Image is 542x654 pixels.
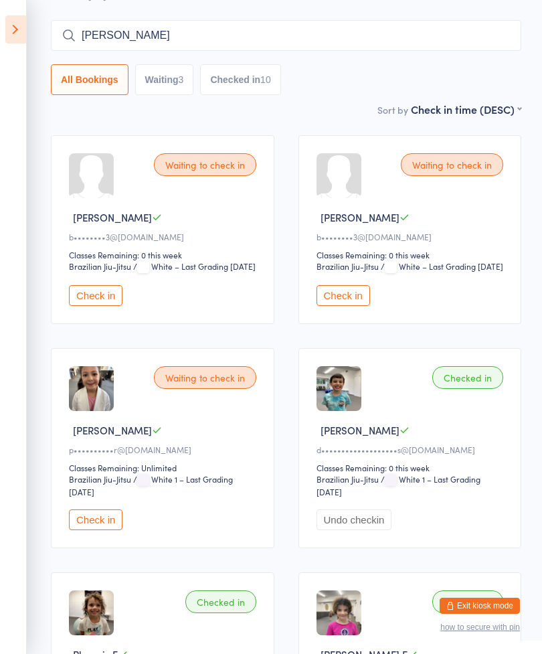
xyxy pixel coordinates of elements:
div: Classes Remaining: 0 this week [69,249,260,260]
button: Undo checkin [317,509,392,530]
button: Check in [69,509,122,530]
div: Waiting to check in [401,153,503,176]
span: [PERSON_NAME] [73,423,152,437]
img: image1746510520.png [317,366,361,411]
div: Classes Remaining: 0 this week [317,249,508,260]
div: Classes Remaining: Unlimited [69,462,260,473]
span: [PERSON_NAME] [73,210,152,224]
button: All Bookings [51,64,128,95]
img: image1749250772.png [69,366,114,411]
button: Checked in10 [200,64,280,95]
div: b••••••••3@[DOMAIN_NAME] [69,231,260,242]
label: Sort by [377,103,408,116]
div: Brazilian Jiu-Jitsu [317,473,379,485]
span: / White – Last Grading [DATE] [133,260,256,272]
button: Exit kiosk mode [440,598,520,614]
input: Search [51,20,521,51]
div: Checked in [185,590,256,613]
div: Classes Remaining: 0 this week [317,462,508,473]
button: how to secure with pin [440,623,520,632]
div: d•••••••••••••••••••s@[DOMAIN_NAME] [317,444,508,455]
div: Check in time (DESC) [411,102,521,116]
div: Checked in [432,366,503,389]
div: p••••••••••r@[DOMAIN_NAME] [69,444,260,455]
div: Brazilian Jiu-Jitsu [317,260,379,272]
img: image1746510546.png [69,590,114,635]
span: [PERSON_NAME] [321,423,399,437]
span: / White – Last Grading [DATE] [381,260,503,272]
button: Check in [317,285,370,306]
div: 10 [260,74,271,85]
span: [PERSON_NAME] [321,210,399,224]
img: image1726206932.png [317,590,361,635]
button: Waiting3 [135,64,194,95]
div: Brazilian Jiu-Jitsu [69,260,131,272]
div: Brazilian Jiu-Jitsu [69,473,131,485]
div: Waiting to check in [154,366,256,389]
div: Waiting to check in [154,153,256,176]
button: Check in [69,285,122,306]
div: Checked in [432,590,503,613]
div: b••••••••3@[DOMAIN_NAME] [317,231,508,242]
div: 3 [179,74,184,85]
